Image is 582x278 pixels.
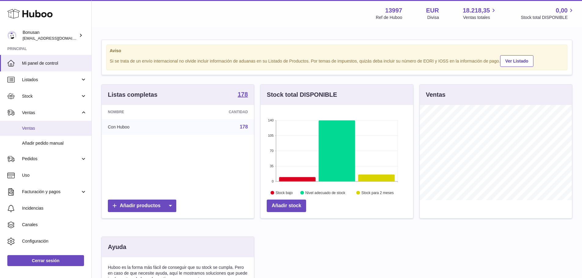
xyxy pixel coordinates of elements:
a: 0,00 Stock total DISPONIBLE [521,6,575,20]
div: Bonusan [23,30,78,41]
text: 140 [268,118,273,122]
text: Stock bajo [276,191,293,195]
div: Ref de Huboo [376,15,402,20]
text: Stock para 2 meses [361,191,394,195]
span: Configuración [22,238,87,244]
a: 18.218,35 Ventas totales [463,6,497,20]
text: 0 [272,179,274,183]
span: Uso [22,172,87,178]
text: Nivel adecuado de stock [306,191,346,195]
text: 105 [268,134,273,137]
a: Cerrar sesión [7,255,84,266]
a: Añadir productos [108,200,176,212]
a: 178 [238,91,248,99]
span: Stock [22,93,80,99]
a: Ver Listado [500,55,533,67]
span: Pedidos [22,156,80,162]
strong: 178 [238,91,248,97]
span: Mi panel de control [22,60,87,66]
div: Si se trata de un envío internacional no olvide incluir información de aduanas en su Listado de P... [110,54,564,67]
span: Facturación y pagos [22,189,80,195]
a: 178 [240,124,248,129]
text: 70 [270,149,274,153]
span: Ventas [22,110,80,116]
span: Añadir pedido manual [22,140,87,146]
span: 18.218,35 [463,6,490,15]
h3: Listas completas [108,91,157,99]
th: Cantidad [181,105,254,119]
span: [EMAIL_ADDRESS][DOMAIN_NAME] [23,36,90,41]
strong: 13997 [385,6,402,15]
span: Ventas [22,125,87,131]
span: Canales [22,222,87,228]
h3: Ventas [426,91,445,99]
img: internalAdmin-13997@internal.huboo.com [7,31,16,40]
span: Incidencias [22,205,87,211]
span: Listados [22,77,80,83]
span: Ventas totales [463,15,497,20]
span: 0,00 [556,6,568,15]
div: Divisa [427,15,439,20]
strong: Aviso [110,48,564,54]
h3: Stock total DISPONIBLE [267,91,337,99]
th: Nombre [102,105,181,119]
span: Stock total DISPONIBLE [521,15,575,20]
td: Con Huboo [102,119,181,135]
a: Añadir stock [267,200,306,212]
text: 35 [270,164,274,168]
strong: EUR [426,6,439,15]
h3: Ayuda [108,243,126,251]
